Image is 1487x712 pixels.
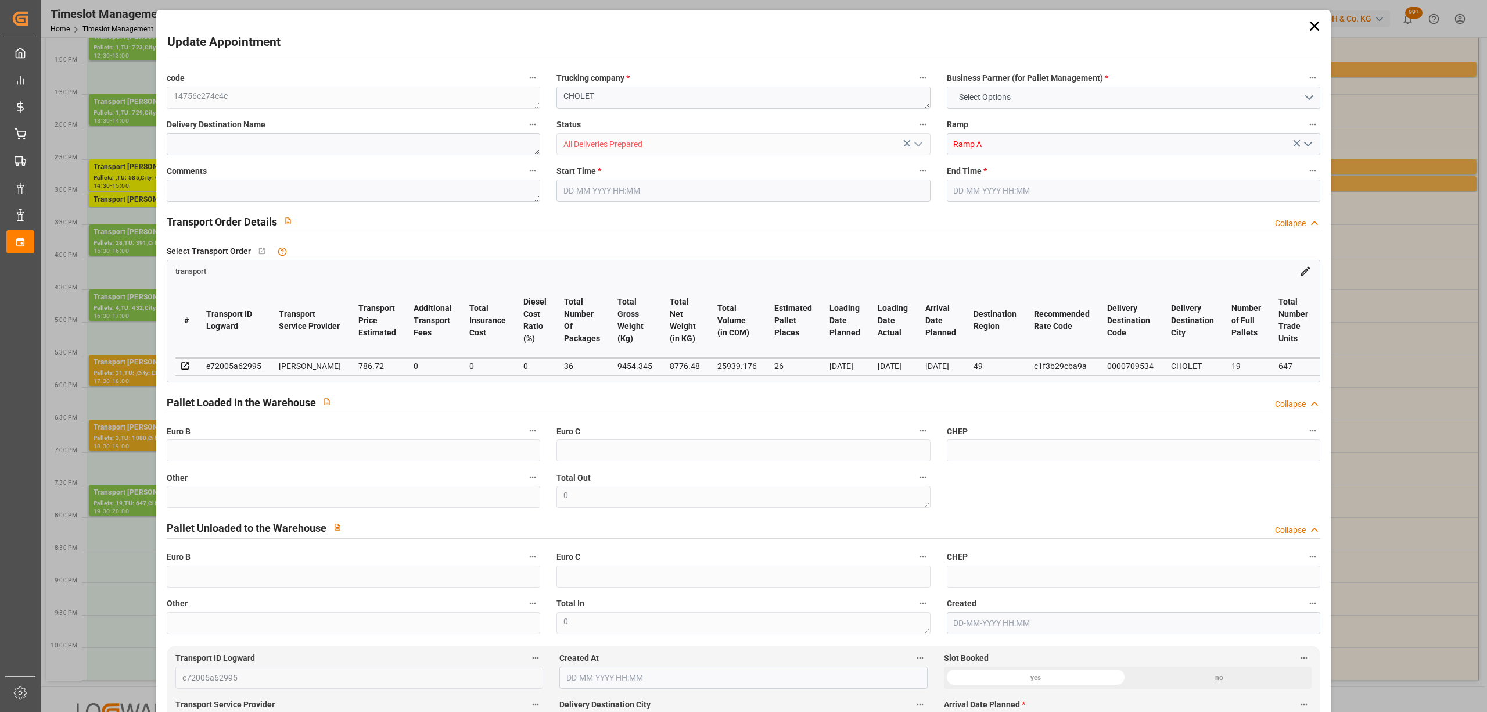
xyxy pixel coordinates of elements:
[559,652,599,664] span: Created At
[559,667,927,689] input: DD-MM-YYYY HH:MM
[556,87,930,109] textarea: CHOLET
[915,596,931,611] button: Total In
[525,470,540,485] button: Other
[556,597,584,610] span: Total In
[947,72,1108,84] span: Business Partner (for Pallet Management)
[1305,163,1320,178] button: End Time *
[1298,135,1316,153] button: open menu
[277,210,299,232] button: View description
[556,180,930,202] input: DD-MM-YYYY HH:MM
[175,267,206,276] span: transport
[167,425,191,438] span: Euro B
[515,283,555,358] th: Diesel Cost Ratio (%)
[766,283,821,358] th: Estimated Pallet Places
[1296,697,1312,712] button: Arrival Date Planned *
[944,699,1025,711] span: Arrival Date Planned
[1098,283,1162,358] th: Delivery Destination Code
[947,133,1320,155] input: Type to search/select
[947,119,968,131] span: Ramp
[167,165,207,177] span: Comments
[670,359,700,373] div: 8776.48
[1025,283,1098,358] th: Recommended Rate Code
[167,472,188,484] span: Other
[270,283,350,358] th: Transport Service Provider
[556,551,580,563] span: Euro C
[167,597,188,610] span: Other
[167,520,326,536] h2: Pallet Unloaded to the Warehouse
[953,91,1017,103] span: Select Options
[1305,423,1320,438] button: CHEP
[525,117,540,132] button: Delivery Destination Name
[869,283,917,358] th: Loading Date Actual
[1296,650,1312,666] button: Slot Booked
[167,33,281,52] h2: Update Appointment
[556,486,930,508] textarea: 0
[556,133,930,155] input: Type to search/select
[915,163,931,178] button: Start Time *
[947,180,1320,202] input: DD-MM-YYYY HH:MM
[556,425,580,438] span: Euro C
[947,87,1320,109] button: open menu
[1317,283,1388,358] th: TimeSlot Id
[556,165,601,177] span: Start Time
[878,359,908,373] div: [DATE]
[556,472,591,484] span: Total Out
[525,596,540,611] button: Other
[206,359,261,373] div: e72005a62995
[925,359,956,373] div: [DATE]
[175,652,255,664] span: Transport ID Logward
[915,117,931,132] button: Status
[1162,283,1223,358] th: Delivery Destination City
[947,425,968,438] span: CHEP
[917,283,965,358] th: Arrival Date Planned
[915,423,931,438] button: Euro C
[947,612,1320,634] input: DD-MM-YYYY HH:MM
[821,283,869,358] th: Loading Date Planned
[609,283,661,358] th: Total Gross Weight (Kg)
[167,551,191,563] span: Euro B
[717,359,757,373] div: 25939.176
[947,551,968,563] span: CHEP
[525,423,540,438] button: Euro B
[556,72,630,84] span: Trucking company
[915,70,931,85] button: Trucking company *
[167,214,277,230] h2: Transport Order Details
[564,359,600,373] div: 36
[1107,359,1154,373] div: 0000709534
[556,119,581,131] span: Status
[556,612,930,634] textarea: 0
[167,119,265,131] span: Delivery Destination Name
[525,549,540,564] button: Euro B
[358,359,396,373] div: 786.72
[1305,117,1320,132] button: Ramp
[1275,398,1306,410] div: Collapse
[461,283,515,358] th: Total Insurance Cost
[316,391,338,413] button: View description
[1231,359,1261,373] div: 19
[326,516,349,538] button: View description
[279,359,341,373] div: [PERSON_NAME]
[469,359,506,373] div: 0
[525,163,540,178] button: Comments
[709,283,766,358] th: Total Volume (in CDM)
[965,283,1025,358] th: Destination Region
[1034,359,1090,373] div: c1f3b29cba9a
[405,283,461,358] th: Additional Transport Fees
[915,549,931,564] button: Euro C
[1275,524,1306,536] div: Collapse
[947,165,987,177] span: End Time
[915,470,931,485] button: Total Out
[661,283,709,358] th: Total Net Weight (in KG)
[908,135,926,153] button: open menu
[1305,596,1320,611] button: Created
[197,283,270,358] th: Transport ID Logward
[617,359,652,373] div: 9454.345
[1127,667,1312,689] div: no
[350,283,405,358] th: Transport Price Estimated
[944,652,989,664] span: Slot Booked
[774,359,812,373] div: 26
[414,359,452,373] div: 0
[944,667,1128,689] div: yes
[974,359,1017,373] div: 49
[559,699,651,711] span: Delivery Destination City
